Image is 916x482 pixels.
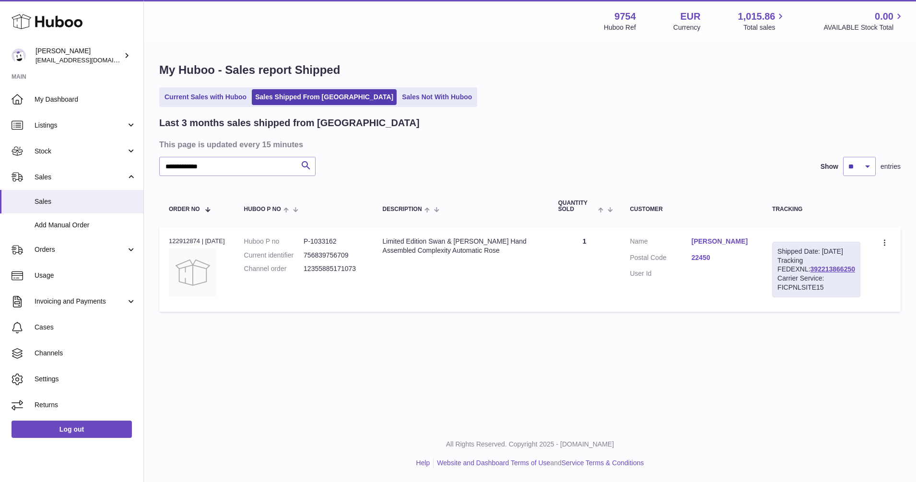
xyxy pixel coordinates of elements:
[630,269,691,278] dt: User Id
[630,237,691,248] dt: Name
[304,251,363,260] dd: 756839756709
[777,274,855,292] div: Carrier Service: FICPNLSITE15
[738,10,787,32] a: 1,015.86 Total sales
[549,227,621,312] td: 1
[558,200,596,212] span: Quantity Sold
[35,147,126,156] span: Stock
[159,139,898,150] h3: This page is updated every 15 minutes
[12,421,132,438] a: Log out
[159,62,901,78] h1: My Huboo - Sales report Shipped
[399,89,475,105] a: Sales Not With Huboo
[304,237,363,246] dd: P-1033162
[881,162,901,171] span: entries
[416,459,430,467] a: Help
[35,349,136,358] span: Channels
[252,89,397,105] a: Sales Shipped From [GEOGRAPHIC_DATA]
[437,459,550,467] a: Website and Dashboard Terms of Use
[169,248,217,296] img: no-photo.jpg
[35,173,126,182] span: Sales
[777,247,855,256] div: Shipped Date: [DATE]
[821,162,838,171] label: Show
[680,10,700,23] strong: EUR
[244,237,304,246] dt: Huboo P no
[630,253,691,265] dt: Postal Code
[743,23,786,32] span: Total sales
[35,400,136,410] span: Returns
[152,440,908,449] p: All Rights Reserved. Copyright 2025 - [DOMAIN_NAME]
[35,121,126,130] span: Listings
[35,47,122,65] div: [PERSON_NAME]
[35,221,136,230] span: Add Manual Order
[35,271,136,280] span: Usage
[383,206,422,212] span: Description
[772,242,860,297] div: Tracking FEDEXNL:
[823,10,904,32] a: 0.00 AVAILABLE Stock Total
[244,264,304,273] dt: Channel order
[35,297,126,306] span: Invoicing and Payments
[159,117,420,129] h2: Last 3 months sales shipped from [GEOGRAPHIC_DATA]
[692,237,753,246] a: [PERSON_NAME]
[35,197,136,206] span: Sales
[35,95,136,104] span: My Dashboard
[161,89,250,105] a: Current Sales with Huboo
[169,237,225,246] div: 122912874 | [DATE]
[383,237,539,255] div: Limited Edition Swan & [PERSON_NAME] Hand Assembled Complexity Automatic Rose
[614,10,636,23] strong: 9754
[673,23,701,32] div: Currency
[35,56,141,64] span: [EMAIL_ADDRESS][DOMAIN_NAME]
[875,10,893,23] span: 0.00
[692,253,753,262] a: 22450
[12,48,26,63] img: info@fieldsluxury.london
[35,323,136,332] span: Cases
[562,459,644,467] a: Service Terms & Conditions
[35,375,136,384] span: Settings
[304,264,363,273] dd: 12355885171073
[244,206,281,212] span: Huboo P no
[604,23,636,32] div: Huboo Ref
[35,245,126,254] span: Orders
[630,206,753,212] div: Customer
[823,23,904,32] span: AVAILABLE Stock Total
[810,265,855,273] a: 392213866250
[738,10,775,23] span: 1,015.86
[244,251,304,260] dt: Current identifier
[169,206,200,212] span: Order No
[772,206,860,212] div: Tracking
[434,458,644,468] li: and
